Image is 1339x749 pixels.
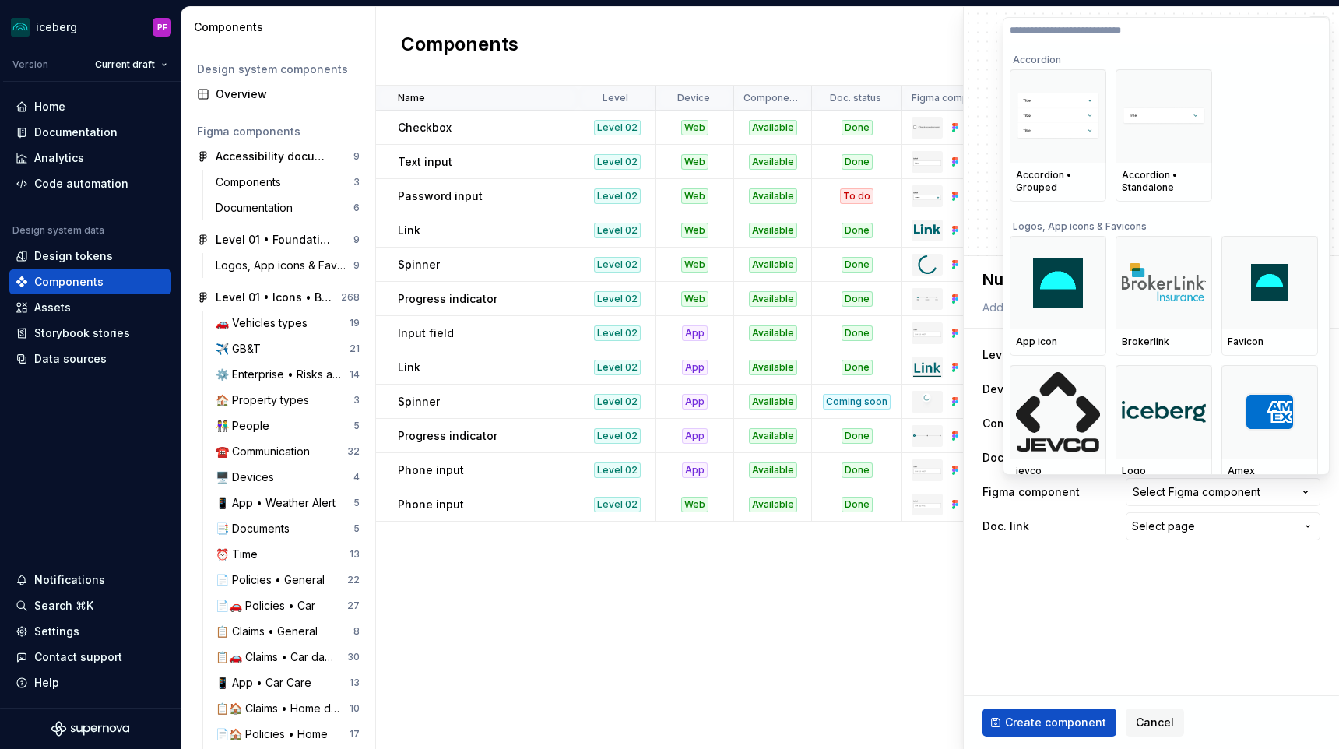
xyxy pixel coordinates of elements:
[1122,336,1206,348] div: Brokerlink
[1010,211,1318,236] div: Logos, App icons & Favicons
[1016,465,1100,477] div: jevco
[1010,44,1318,69] div: Accordion
[1228,465,1312,477] div: Amex
[1228,336,1312,348] div: Favicon
[1016,336,1100,348] div: App icon
[1122,465,1206,477] div: Logo
[1016,169,1100,194] div: Accordion • Grouped
[1122,169,1206,194] div: Accordion • Standalone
